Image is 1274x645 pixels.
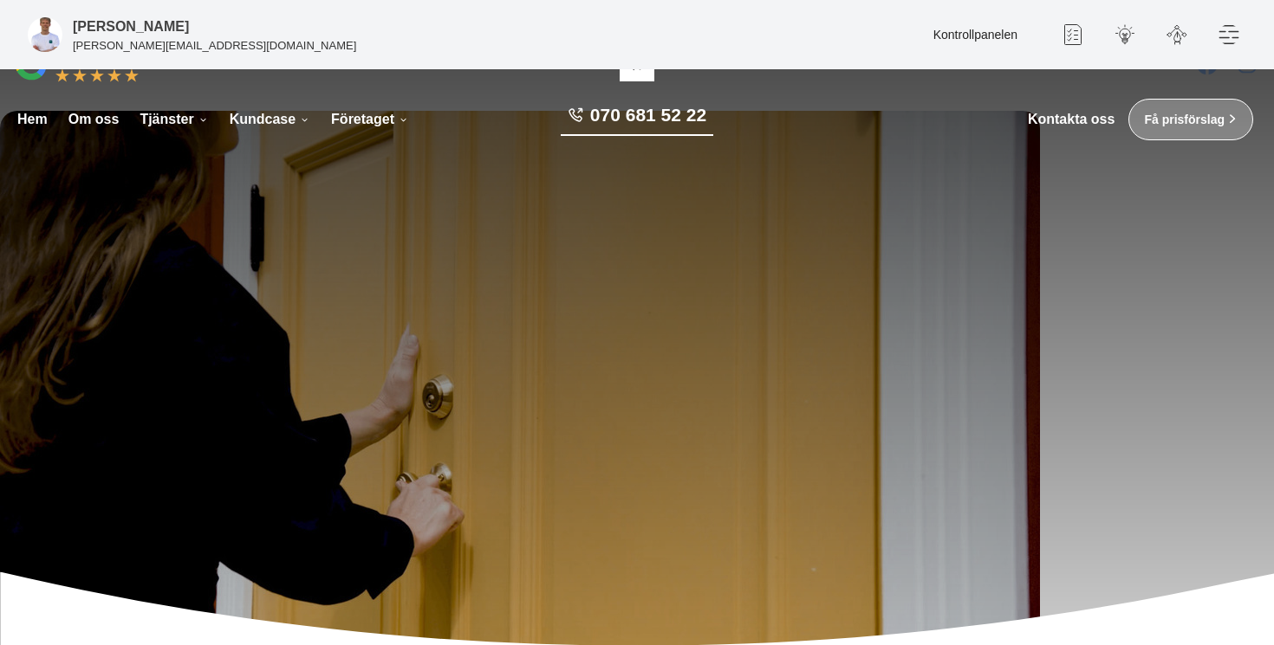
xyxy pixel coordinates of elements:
[14,97,51,141] a: Hem
[561,102,713,136] a: 070 681 52 22
[28,17,62,52] img: foretagsbild-pa-smartproduktion-en-webbyraer-i-dalarnas-lan.png
[1028,111,1115,127] a: Kontakta oss
[1144,110,1225,129] span: Få prisförslag
[1128,99,1253,140] a: Få prisförslag
[226,97,314,141] a: Kundcase
[73,37,356,54] p: [PERSON_NAME][EMAIL_ADDRESS][DOMAIN_NAME]
[590,102,706,127] span: 070 681 52 22
[328,97,413,141] a: Företaget
[65,97,123,141] a: Om oss
[136,97,211,141] a: Tjänster
[933,28,1017,42] a: Kontrollpanelen
[73,16,189,37] h5: Administratör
